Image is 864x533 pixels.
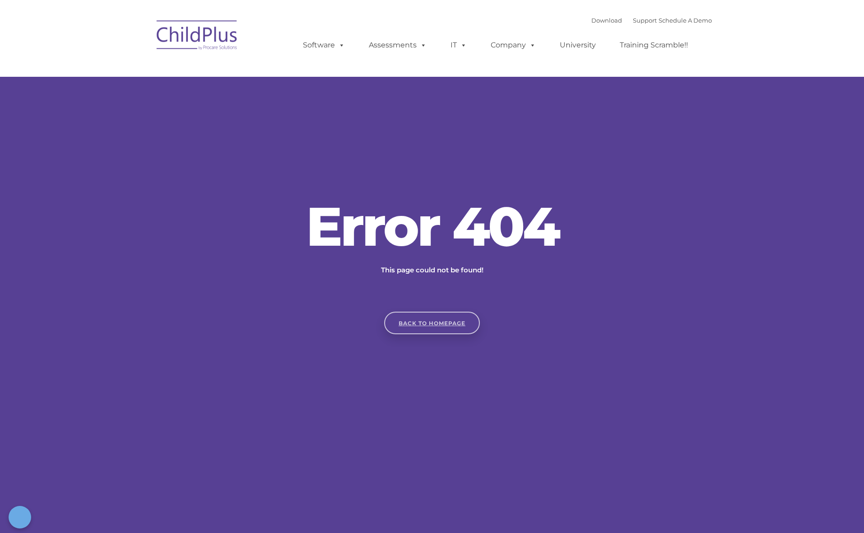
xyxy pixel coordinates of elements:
h2: Error 404 [297,199,567,253]
a: Training Scramble!! [611,36,697,54]
a: Back to homepage [384,312,480,334]
a: Schedule A Demo [659,17,712,24]
a: Download [591,17,622,24]
a: Assessments [360,36,436,54]
img: ChildPlus by Procare Solutions [152,14,242,59]
p: This page could not be found! [337,265,527,276]
a: University [551,36,605,54]
font: | [591,17,712,24]
a: Software [294,36,354,54]
button: Cookies Settings [9,506,31,528]
a: IT [441,36,476,54]
a: Company [482,36,545,54]
a: Support [633,17,657,24]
